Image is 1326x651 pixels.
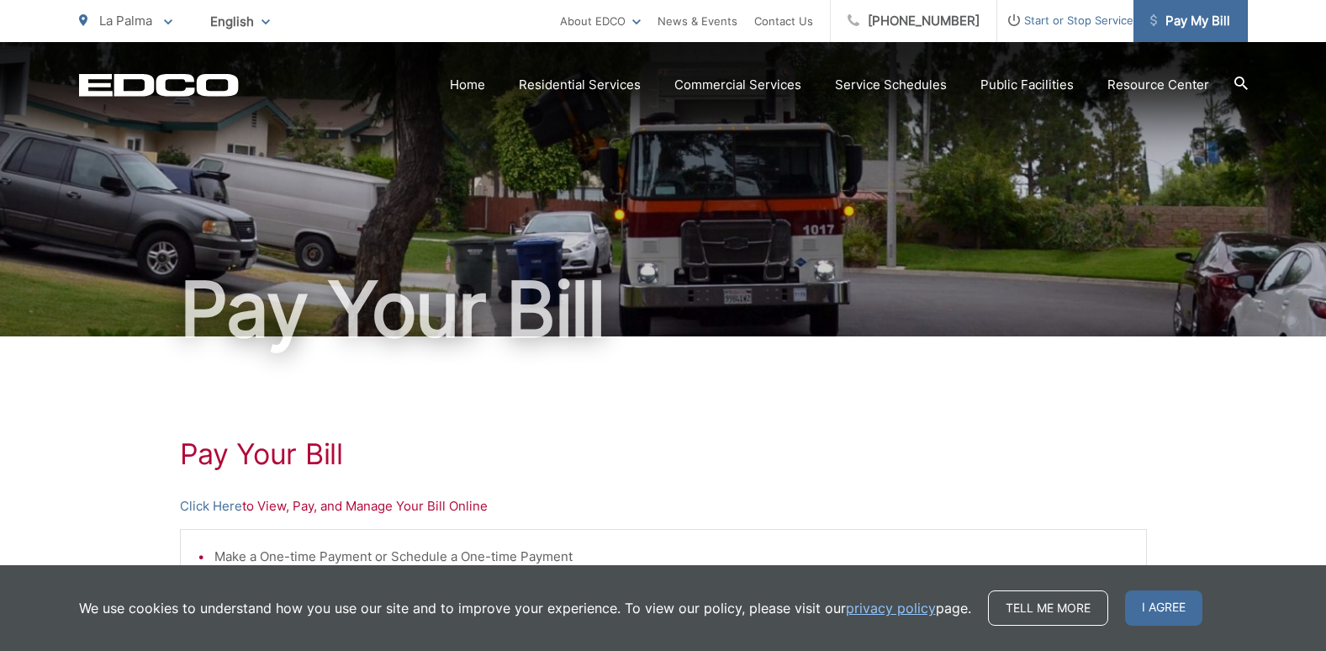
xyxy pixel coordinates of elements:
span: Pay My Bill [1150,11,1230,31]
a: Residential Services [519,75,641,95]
span: La Palma [99,13,152,29]
a: Home [450,75,485,95]
span: English [198,7,283,36]
a: privacy policy [846,598,936,618]
a: Service Schedules [835,75,947,95]
a: Commercial Services [674,75,801,95]
a: About EDCO [560,11,641,31]
p: We use cookies to understand how you use our site and to improve your experience. To view our pol... [79,598,971,618]
span: I agree [1125,590,1202,626]
a: Public Facilities [980,75,1074,95]
p: to View, Pay, and Manage Your Bill Online [180,496,1147,516]
a: EDCD logo. Return to the homepage. [79,73,239,97]
a: News & Events [658,11,737,31]
h1: Pay Your Bill [79,267,1248,352]
li: Make a One-time Payment or Schedule a One-time Payment [214,547,1129,567]
a: Resource Center [1107,75,1209,95]
a: Contact Us [754,11,813,31]
a: Click Here [180,496,242,516]
a: Tell me more [988,590,1108,626]
h1: Pay Your Bill [180,437,1147,471]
